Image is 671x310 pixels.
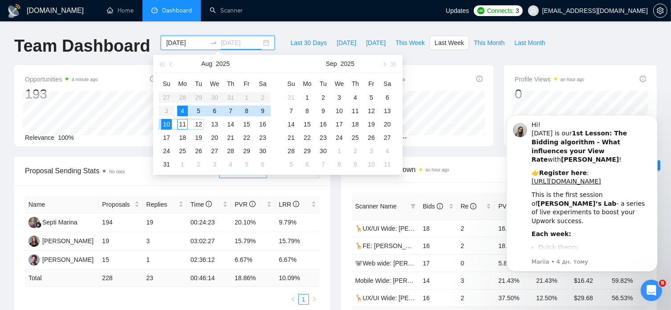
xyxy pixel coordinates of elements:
span: Proposals [102,200,132,209]
span: info-circle [206,201,212,207]
div: 5 [286,159,297,170]
td: 2025-08-19 [191,131,207,144]
td: 2025-08-28 [223,144,239,158]
b: [PERSON_NAME] [68,54,126,61]
span: Profile Views [515,74,584,85]
span: [DATE] [366,38,386,48]
a: 🦒UX/UI Wide: [PERSON_NAME] 03/07 old [355,225,478,232]
div: 16 [318,119,329,130]
td: 2025-09-06 [379,91,395,104]
td: 2025-09-26 [363,131,379,144]
div: 20 [382,119,393,130]
td: 2025-09-15 [299,118,315,131]
span: PVR [235,201,256,208]
td: 2025-09-02 [315,91,331,104]
td: 2025-10-07 [315,158,331,171]
div: 19 [193,132,204,143]
a: [URL][DOMAIN_NAME] [39,76,108,83]
div: 12 [193,119,204,130]
td: 2025-08-04 [175,104,191,118]
th: We [207,77,223,91]
td: 03:02:27 [187,232,231,251]
td: 2025-08-25 [175,144,191,158]
time: a minute ago [72,77,98,82]
div: 4 [350,92,361,103]
a: TB[PERSON_NAME] [28,237,94,244]
span: info-circle [437,203,443,209]
span: Last Month [514,38,545,48]
input: Start date [166,38,207,48]
td: 2025-10-05 [283,158,299,171]
td: 2025-09-12 [363,104,379,118]
th: Name [25,196,98,213]
td: 228 [98,269,142,287]
a: setting [653,7,667,14]
td: 2025-08-14 [223,118,239,131]
div: 8 [241,106,252,116]
div: 7 [225,106,236,116]
div: 22 [241,132,252,143]
td: 6.67% [275,251,319,269]
span: [DATE] [337,38,356,48]
td: 6.67% [231,251,275,269]
td: 2025-08-23 [255,131,271,144]
img: logo [7,4,21,18]
img: TB [28,236,40,247]
div: 25 [350,132,361,143]
div: 29 [302,146,313,156]
div: 7 [286,106,297,116]
div: 10 [334,106,345,116]
div: [PERSON_NAME] [42,255,94,265]
div: 3 [334,92,345,103]
div: 28 [286,146,297,156]
h1: Team Dashboard [14,36,150,57]
div: 17 [334,119,345,130]
td: 2025-08-24 [159,144,175,158]
div: 26 [193,146,204,156]
div: 1 [334,146,345,156]
span: Last 30 Days [290,38,327,48]
b: Register here [46,68,94,75]
input: End date [221,38,261,48]
div: 5 [241,159,252,170]
span: right [312,297,317,302]
div: 15 [241,119,252,130]
img: Profile image for Mariia [20,21,34,36]
div: 27 [382,132,393,143]
th: Mo [175,77,191,91]
td: 00:46:14 [187,269,231,287]
td: 18.86 % [231,269,275,287]
iframe: Intercom notifications повідомлення [493,102,671,286]
span: Bids [423,203,443,210]
td: 2025-09-29 [299,144,315,158]
li: 1-2 hypotheses [45,152,158,161]
div: 26 [366,132,377,143]
div: 30 [318,146,329,156]
td: 15.79% [275,232,319,251]
button: This Month [469,36,509,50]
div: 24 [334,132,345,143]
td: 2025-08-05 [191,104,207,118]
th: We [331,77,347,91]
span: Dashboard [162,7,192,14]
span: Invitations [352,74,405,85]
td: 2025-09-24 [331,131,347,144]
button: 2025 [341,55,354,73]
div: 13 [382,106,393,116]
td: 2025-08-18 [175,131,191,144]
td: 00:24:23 [187,213,231,232]
td: 02:36:12 [187,251,231,269]
button: Last 30 Days [285,36,332,50]
span: Connects: [487,6,514,16]
span: setting [654,7,667,14]
span: info-circle [249,201,256,207]
p: Message from Mariia, sent 4 дн. тому [39,156,158,164]
div: 17 [161,132,172,143]
span: This Week [395,38,425,48]
td: 2025-08-26 [191,144,207,158]
th: Su [159,77,175,91]
td: 2025-08-08 [239,104,255,118]
div: 4 [382,146,393,156]
td: 2025-08-15 [239,118,255,131]
div: 1 [177,159,188,170]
